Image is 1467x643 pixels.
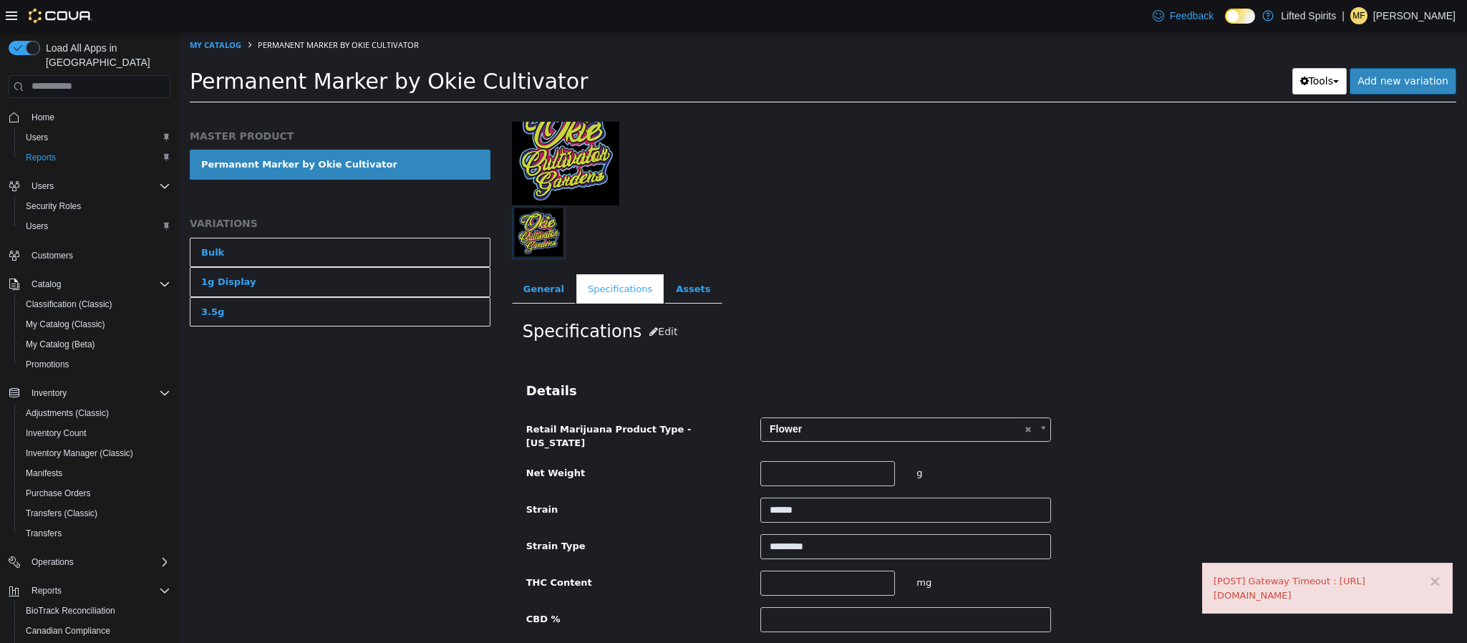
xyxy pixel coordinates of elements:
[14,503,176,523] button: Transfers (Classic)
[3,552,176,572] button: Operations
[79,7,240,18] span: Permanent Marker by Okie Cultivator
[20,129,170,146] span: Users
[26,385,72,402] button: Inventory
[11,117,311,148] a: Permanent Marker by Okie Cultivator
[14,443,176,463] button: Inventory Manager (Classic)
[333,66,440,173] img: 150
[11,7,62,18] a: My Catalog
[11,185,311,198] h5: VARIATIONS
[26,152,56,163] span: Reports
[14,294,176,314] button: Classification (Classic)
[14,523,176,543] button: Transfers
[26,221,48,232] span: Users
[20,485,170,502] span: Purchase Orders
[20,602,170,619] span: BioTrack Reconciliation
[1171,36,1277,62] a: Add new variation
[26,200,81,212] span: Security Roles
[20,198,170,215] span: Security Roles
[1113,36,1168,62] button: Tools
[14,463,176,483] button: Manifests
[26,528,62,539] span: Transfers
[485,242,543,272] a: Assets
[11,37,410,62] span: Permanent Marker by Okie Cultivator
[20,405,170,422] span: Adjustments (Classic)
[14,196,176,216] button: Security Roles
[1281,7,1336,24] p: Lifted Spirits
[1035,542,1262,570] div: [POST] Gateway Timeout : [URL][DOMAIN_NAME]
[20,336,101,353] a: My Catalog (Beta)
[20,356,170,373] span: Promotions
[20,316,170,333] span: My Catalog (Classic)
[20,505,170,522] span: Transfers (Classic)
[14,423,176,443] button: Inventory Count
[14,403,176,423] button: Adjustments (Classic)
[14,334,176,354] button: My Catalog (Beta)
[20,356,75,373] a: Promotions
[3,176,176,196] button: Users
[3,274,176,294] button: Catalog
[20,485,97,502] a: Purchase Orders
[463,286,506,313] button: Edit
[26,553,79,571] button: Operations
[32,556,74,568] span: Operations
[20,465,68,482] a: Manifests
[1352,7,1365,24] span: MF
[20,622,170,639] span: Canadian Compliance
[1170,9,1214,23] span: Feedback
[26,359,69,370] span: Promotions
[26,132,48,143] span: Users
[14,483,176,503] button: Purchase Orders
[397,242,485,272] a: Specifications
[347,435,406,446] span: Net Weight
[1147,1,1219,30] a: Feedback
[20,218,170,235] span: Users
[3,383,176,403] button: Inventory
[14,354,176,374] button: Promotions
[20,425,92,442] a: Inventory Count
[20,316,111,333] a: My Catalog (Classic)
[20,445,139,462] a: Inventory Manager (Classic)
[22,243,77,257] div: 1g Display
[20,525,67,542] a: Transfers
[14,216,176,236] button: Users
[1350,7,1367,24] div: Matt Fallaschek
[1342,7,1345,24] p: |
[20,505,103,522] a: Transfers (Classic)
[1373,7,1456,24] p: [PERSON_NAME]
[20,218,54,235] a: Users
[20,149,62,166] a: Reports
[32,180,54,192] span: Users
[14,148,176,168] button: Reports
[20,296,170,313] span: Classification (Classic)
[20,445,170,462] span: Inventory Manager (Classic)
[14,127,176,148] button: Users
[20,602,121,619] a: BioTrack Reconciliation
[11,97,311,110] h5: MASTER PRODUCT
[32,250,73,261] span: Customers
[26,339,95,350] span: My Catalog (Beta)
[26,553,170,571] span: Operations
[14,621,176,641] button: Canadian Compliance
[26,582,170,599] span: Reports
[26,625,110,637] span: Canadian Compliance
[3,581,176,601] button: Reports
[1225,9,1255,24] input: Dark Mode
[20,336,170,353] span: My Catalog (Beta)
[347,508,407,519] span: Strain Type
[20,525,170,542] span: Transfers
[26,385,170,402] span: Inventory
[1249,542,1262,557] button: ×
[14,601,176,621] button: BioTrack Reconciliation
[347,392,513,417] span: Retail Marijuana Product Type - [US_STATE]
[26,178,59,195] button: Users
[40,41,170,69] span: Load All Apps in [GEOGRAPHIC_DATA]
[22,273,45,287] div: 3.5g
[26,582,67,599] button: Reports
[344,286,1267,313] h2: Specifications
[26,407,109,419] span: Adjustments (Classic)
[22,213,45,228] div: Bulk
[20,129,54,146] a: Users
[26,605,115,617] span: BioTrack Reconciliation
[32,585,62,596] span: Reports
[26,276,170,293] span: Catalog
